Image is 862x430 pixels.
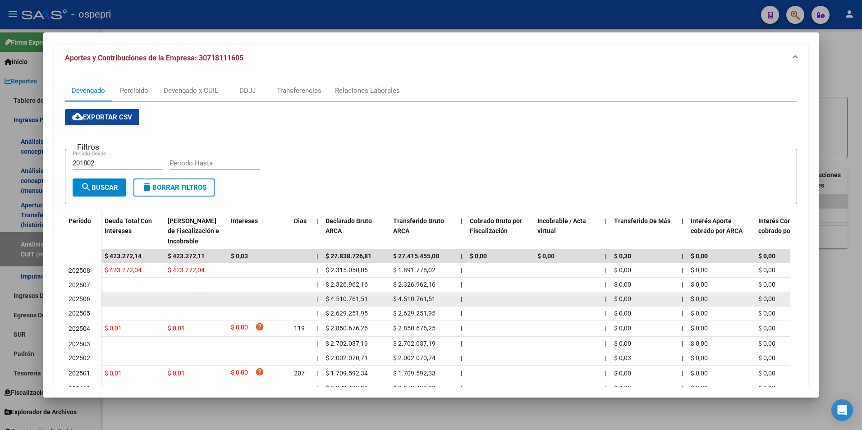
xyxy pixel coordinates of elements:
span: 202501 [69,370,90,377]
datatable-header-cell: Interés Contribución cobrado por ARCA [755,211,822,251]
span: | [316,354,318,361]
span: | [605,295,606,302]
span: 202504 [69,325,90,332]
datatable-header-cell: Dias [290,211,313,251]
span: | [682,252,683,260]
div: Open Intercom Messenger [831,399,853,421]
span: 202506 [69,295,90,302]
span: | [316,217,318,224]
span: | [605,252,607,260]
span: | [682,295,683,302]
div: Devengado x CUIL [164,86,218,96]
span: $ 2.372.423,99 [393,384,436,392]
span: Dias [294,217,307,224]
span: $ 2.326.962,16 [393,281,436,288]
span: | [605,340,606,347]
span: | [316,266,318,274]
mat-icon: delete [142,182,152,192]
span: | [682,340,683,347]
span: $ 0,00 [758,281,775,288]
span: $ 0,01 [105,370,122,377]
datatable-header-cell: | [313,211,322,251]
datatable-header-cell: | [457,211,466,251]
span: $ 0,00 [691,354,708,361]
span: | [605,217,607,224]
span: $ 27.415.455,00 [393,252,439,260]
button: Borrar Filtros [133,178,215,197]
span: $ 0,01 [168,370,185,377]
span: | [461,354,462,361]
span: $ 0,00 [758,340,775,347]
span: | [461,310,462,317]
span: 202507 [69,281,90,288]
span: Transferido Bruto ARCA [393,217,444,235]
span: $ 0,00 [758,370,775,377]
span: $ 1.709.592,34 [326,370,368,377]
div: Percibido [120,86,148,96]
span: Transferido De Más [614,217,670,224]
span: | [316,295,318,302]
span: | [682,354,683,361]
datatable-header-cell: Declarado Bruto ARCA [322,211,390,251]
span: | [682,370,683,377]
span: $ 2.850.676,25 [393,325,436,332]
i: help [255,322,264,331]
div: Relaciones Laborales [335,86,400,96]
span: $ 0,00 [614,370,631,377]
span: | [461,325,462,332]
span: $ 2.002.070,71 [326,354,368,361]
span: | [461,370,462,377]
datatable-header-cell: Intereses [227,211,290,251]
span: | [682,266,683,274]
span: | [461,340,462,347]
span: | [316,325,318,332]
h3: Filtros [73,142,104,152]
span: $ 0,03 [231,252,248,260]
span: | [605,384,606,392]
span: $ 4.510.761,51 [393,295,436,302]
span: $ 0,30 [614,252,631,260]
span: [PERSON_NAME] de Fiscalización e Incobrable [168,217,219,245]
span: Interés Contribución cobrado por ARCA [758,217,817,235]
mat-expansion-panel-header: Aportes y Contribuciones de la Empresa: 30718111605 [54,44,808,73]
span: $ 1.891.778,02 [393,266,436,274]
span: $ 0,00 [614,266,631,274]
span: | [461,281,462,288]
span: 202502 [69,354,90,361]
span: $ 0,00 [691,295,708,302]
span: $ 4.510.761,51 [326,295,368,302]
div: DDJJ [239,86,256,96]
datatable-header-cell: Interés Aporte cobrado por ARCA [687,211,755,251]
span: $ 2.850.676,26 [326,325,368,332]
span: | [461,217,463,224]
span: $ 423.272,04 [168,266,205,274]
span: Buscar [81,183,118,192]
span: | [682,217,683,224]
span: Borrar Filtros [142,183,206,192]
span: $ 0,00 [758,310,775,317]
span: Interés Aporte cobrado por ARCA [691,217,743,235]
mat-icon: search [81,182,92,192]
span: $ 2.629.251,95 [393,310,436,317]
span: $ 0,01 [168,325,185,332]
datatable-header-cell: Deuda Total Con Intereses [101,211,164,251]
datatable-header-cell: Transferido De Más [610,211,678,251]
span: $ 0,00 [614,325,631,332]
i: help [255,367,264,376]
span: $ 0,00 [470,252,487,260]
span: $ 27.838.726,81 [326,252,371,260]
span: | [316,370,318,377]
span: $ 0,00 [537,252,555,260]
span: | [682,281,683,288]
span: $ 2.315.050,06 [326,266,368,274]
span: $ 423.272,11 [168,252,205,260]
datatable-header-cell: Cobrado Bruto por Fiscalización [466,211,534,251]
span: $ 0,00 [614,340,631,347]
span: $ 0,00 [691,370,708,377]
span: $ 423.272,14 [105,252,142,260]
button: Exportar CSV [65,109,139,125]
span: $ 2.702.037,19 [393,340,436,347]
span: 202412 [69,385,90,392]
span: $ 0,00 [691,325,708,332]
span: $ 0,00 [614,310,631,317]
